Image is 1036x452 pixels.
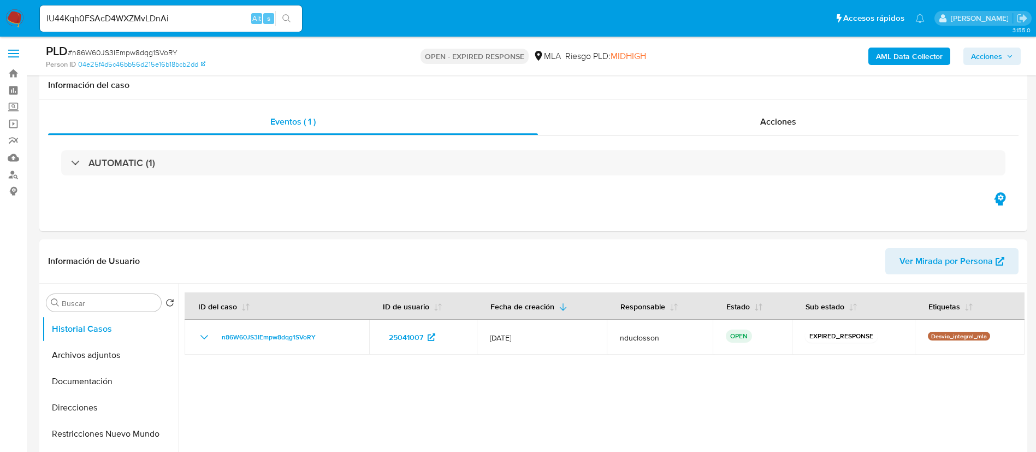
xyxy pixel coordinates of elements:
input: Buscar [62,298,157,308]
input: Buscar usuario o caso... [40,11,302,26]
span: Alt [252,13,261,24]
span: Riesgo PLD: [565,50,646,62]
button: Ver Mirada por Persona [885,248,1019,274]
span: Accesos rápidos [843,13,904,24]
button: Buscar [51,298,60,307]
div: AUTOMATIC (1) [61,150,1005,175]
b: Person ID [46,60,76,69]
button: Historial Casos [42,316,179,342]
a: Salir [1016,13,1028,24]
button: search-icon [275,11,298,26]
h3: AUTOMATIC (1) [88,157,155,169]
button: Restricciones Nuevo Mundo [42,421,179,447]
span: MIDHIGH [611,50,646,62]
button: Acciones [963,48,1021,65]
button: Volver al orden por defecto [165,298,174,310]
span: s [267,13,270,24]
button: Archivos adjuntos [42,342,179,368]
span: Ver Mirada por Persona [899,248,993,274]
a: 04e25f4d5c46bb56d215e16b18bcb2dd [78,60,205,69]
span: Eventos ( 1 ) [270,115,316,128]
b: PLD [46,42,68,60]
a: Notificaciones [915,14,925,23]
button: AML Data Collector [868,48,950,65]
button: Direcciones [42,395,179,421]
h1: Información del caso [48,80,1019,91]
span: Acciones [971,48,1002,65]
b: AML Data Collector [876,48,943,65]
h1: Información de Usuario [48,256,140,267]
span: Acciones [760,115,796,128]
p: nicolas.duclosson@mercadolibre.com [951,13,1013,24]
p: OPEN - EXPIRED RESPONSE [421,49,529,64]
span: # n86W60JS3IEmpw8dqg1SVoRY [68,47,177,58]
div: MLA [533,50,561,62]
button: Documentación [42,368,179,395]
